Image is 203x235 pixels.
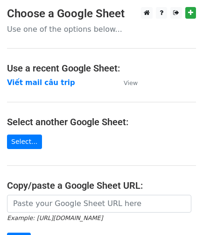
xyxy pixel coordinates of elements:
[124,79,138,86] small: View
[7,214,103,221] small: Example: [URL][DOMAIN_NAME]
[7,78,75,87] a: Viết mail câu trip
[7,180,196,191] h4: Copy/paste a Google Sheet URL:
[7,63,196,74] h4: Use a recent Google Sheet:
[7,195,191,213] input: Paste your Google Sheet URL here
[7,24,196,34] p: Use one of the options below...
[7,7,196,21] h3: Choose a Google Sheet
[114,78,138,87] a: View
[7,135,42,149] a: Select...
[7,116,196,128] h4: Select another Google Sheet:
